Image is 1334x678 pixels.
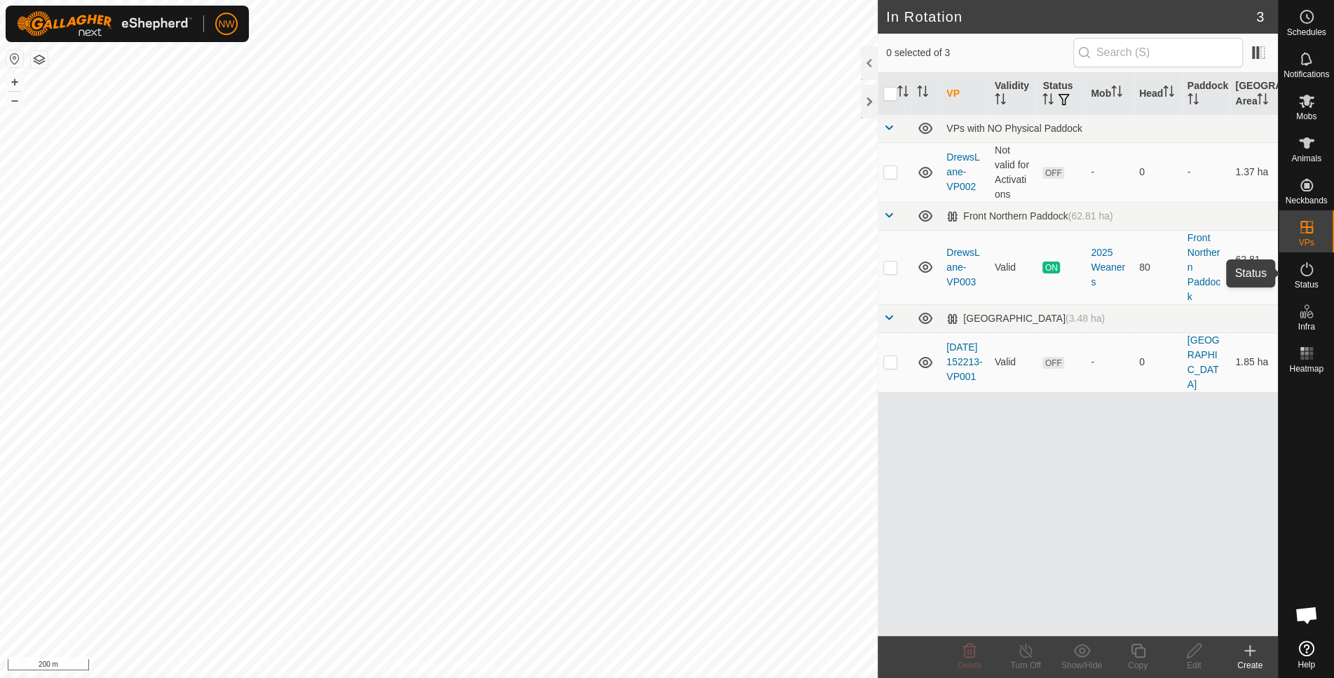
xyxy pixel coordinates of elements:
span: 3 [1256,6,1264,27]
a: Help [1279,635,1334,674]
td: 1.85 ha [1230,332,1278,392]
p-sorticon: Activate to sort [1187,95,1199,107]
div: [GEOGRAPHIC_DATA] [946,313,1105,325]
p-sorticon: Activate to sort [1111,88,1122,99]
button: Reset Map [6,50,23,67]
span: Infra [1298,323,1314,331]
span: Notifications [1284,70,1329,79]
span: (3.48 ha) [1066,313,1105,324]
td: Valid [989,230,1037,304]
button: Map Layers [31,51,48,68]
td: 0 [1134,332,1182,392]
td: 62.81 ha [1230,230,1278,304]
th: Head [1134,73,1182,115]
span: ON [1042,262,1059,273]
span: Neckbands [1285,196,1327,205]
div: VPs with NO Physical Paddock [946,123,1272,134]
div: - [1091,355,1128,369]
p-sorticon: Activate to sort [917,88,928,99]
td: 1.37 ha [1230,142,1278,202]
span: VPs [1298,238,1314,247]
p-sorticon: Activate to sort [1163,88,1174,99]
a: DrewsLane-VP002 [946,151,979,192]
span: OFF [1042,357,1063,369]
div: Create [1222,659,1278,672]
img: Gallagher Logo [17,11,192,36]
span: Heatmap [1289,365,1323,373]
p-sorticon: Activate to sort [1257,95,1268,107]
button: + [6,74,23,90]
span: Help [1298,660,1315,669]
td: Valid [989,332,1037,392]
button: – [6,92,23,109]
a: [GEOGRAPHIC_DATA] [1187,334,1220,390]
div: - [1091,165,1128,179]
span: Status [1294,280,1318,289]
th: Paddock [1182,73,1230,115]
td: - [1182,142,1230,202]
td: 80 [1134,230,1182,304]
span: Mobs [1296,112,1316,121]
th: Status [1037,73,1085,115]
a: Contact Us [453,660,494,672]
span: OFF [1042,167,1063,179]
td: Not valid for Activations [989,142,1037,202]
th: Mob [1085,73,1134,115]
span: NW [218,17,234,32]
div: Copy [1110,659,1166,672]
span: (62.81 ha) [1068,210,1113,222]
div: 2025 Weaners [1091,245,1128,290]
input: Search (S) [1073,38,1243,67]
td: 0 [1134,142,1182,202]
p-sorticon: Activate to sort [1042,95,1054,107]
th: VP [941,73,989,115]
span: Animals [1291,154,1321,163]
div: Edit [1166,659,1222,672]
span: Schedules [1286,28,1326,36]
a: DrewsLane-VP003 [946,247,979,287]
a: [DATE] 152213-VP001 [946,341,982,382]
p-sorticon: Activate to sort [897,88,908,99]
a: Front Northern Paddock [1187,232,1220,302]
a: Open chat [1286,594,1328,636]
div: Turn Off [998,659,1054,672]
span: 0 selected of 3 [886,46,1073,60]
div: Front Northern Paddock [946,210,1112,222]
h2: In Rotation [886,8,1256,25]
span: Delete [958,660,982,670]
a: Privacy Policy [383,660,436,672]
th: [GEOGRAPHIC_DATA] Area [1230,73,1278,115]
p-sorticon: Activate to sort [995,95,1006,107]
div: Show/Hide [1054,659,1110,672]
th: Validity [989,73,1037,115]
